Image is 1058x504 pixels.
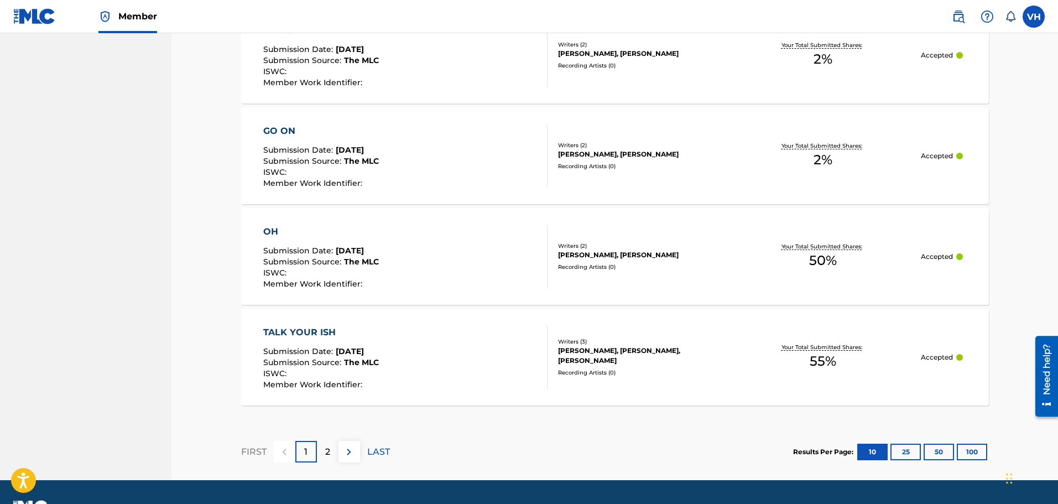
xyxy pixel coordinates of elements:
div: TALK YOUR ISH [263,326,379,339]
img: MLC Logo [13,8,56,24]
div: Writers ( 2 ) [558,40,725,49]
span: ISWC : [263,66,289,76]
p: Accepted [921,352,953,362]
div: Drag [1006,462,1013,495]
span: ISWC : [263,167,289,177]
p: LAST [367,445,390,459]
span: Member [118,10,157,23]
span: The MLC [344,357,379,367]
iframe: Chat Widget [1003,451,1058,504]
a: Public Search [947,6,970,28]
span: [DATE] [336,145,364,155]
p: Accepted [921,252,953,262]
span: 50 % [809,251,837,271]
img: help [981,10,994,23]
span: [DATE] [336,246,364,256]
span: Submission Source : [263,156,344,166]
span: Member Work Identifier : [263,380,365,389]
img: Top Rightsholder [98,10,112,23]
button: 25 [890,444,921,460]
div: Recording Artists ( 0 ) [558,162,725,170]
iframe: Resource Center [1027,331,1058,420]
span: ISWC : [263,268,289,278]
p: 2 [325,445,330,459]
span: Submission Date : [263,44,336,54]
p: Your Total Submitted Shares: [781,242,865,251]
span: Submission Source : [263,357,344,367]
div: [PERSON_NAME], [PERSON_NAME], [PERSON_NAME] [558,346,725,366]
div: Writers ( 2 ) [558,141,725,149]
span: Member Work Identifier : [263,178,365,188]
img: right [342,445,356,459]
a: BAD GIRLSubmission Date:[DATE]Submission Source:The MLCISWC:Member Work Identifier:Writers (2)[PE... [241,7,989,103]
div: User Menu [1023,6,1045,28]
p: Accepted [921,151,953,161]
p: Accepted [921,50,953,60]
span: Submission Date : [263,346,336,356]
div: Writers ( 3 ) [558,337,725,346]
p: 1 [304,445,308,459]
div: [PERSON_NAME], [PERSON_NAME] [558,49,725,59]
div: Writers ( 2 ) [558,242,725,250]
span: Submission Source : [263,55,344,65]
span: 2 % [814,49,832,69]
button: 50 [924,444,954,460]
span: The MLC [344,257,379,267]
p: Your Total Submitted Shares: [781,142,865,150]
span: Submission Source : [263,257,344,267]
p: Your Total Submitted Shares: [781,41,865,49]
div: Help [976,6,998,28]
span: The MLC [344,156,379,166]
span: Submission Date : [263,246,336,256]
button: 10 [857,444,888,460]
span: ISWC : [263,368,289,378]
button: 100 [957,444,987,460]
div: Notifications [1005,11,1016,22]
p: FIRST [241,445,267,459]
p: Your Total Submitted Shares: [781,343,865,351]
div: [PERSON_NAME], [PERSON_NAME] [558,250,725,260]
div: Recording Artists ( 0 ) [558,368,725,377]
span: The MLC [344,55,379,65]
span: Member Work Identifier : [263,77,365,87]
img: search [952,10,965,23]
div: OH [263,225,379,238]
div: [PERSON_NAME], [PERSON_NAME] [558,149,725,159]
a: TALK YOUR ISHSubmission Date:[DATE]Submission Source:The MLCISWC:Member Work Identifier:Writers (... [241,309,989,406]
div: GO ON [263,124,379,138]
span: 55 % [810,351,836,371]
span: Member Work Identifier : [263,279,365,289]
span: [DATE] [336,346,364,356]
div: Recording Artists ( 0 ) [558,263,725,271]
p: Results Per Page: [793,447,856,457]
span: Submission Date : [263,145,336,155]
a: OHSubmission Date:[DATE]Submission Source:The MLCISWC:Member Work Identifier:Writers (2)[PERSON_N... [241,208,989,305]
span: [DATE] [336,44,364,54]
div: Recording Artists ( 0 ) [558,61,725,70]
a: GO ONSubmission Date:[DATE]Submission Source:The MLCISWC:Member Work Identifier:Writers (2)[PERSO... [241,107,989,204]
span: 2 % [814,150,832,170]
